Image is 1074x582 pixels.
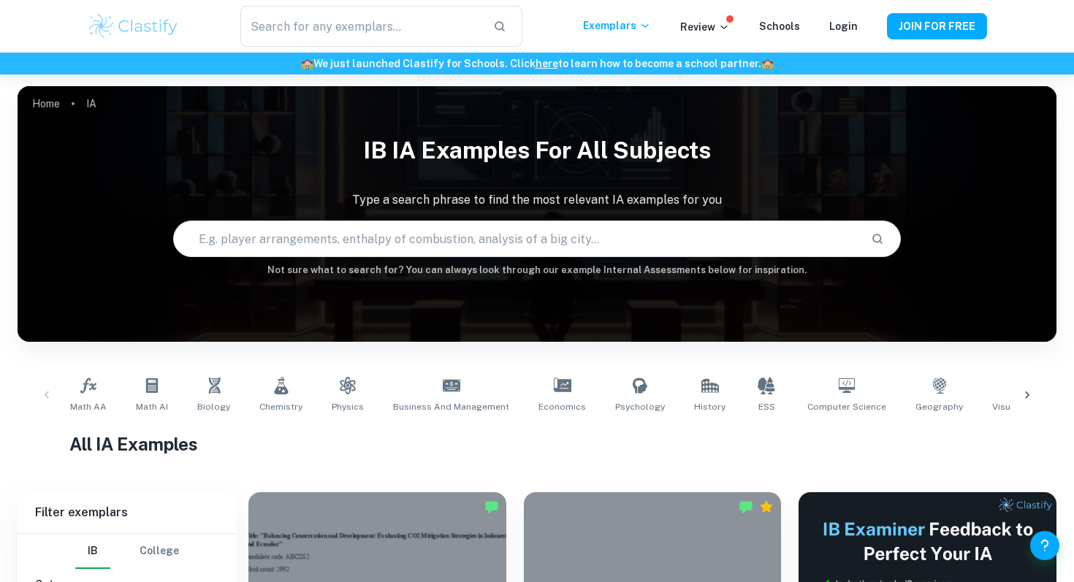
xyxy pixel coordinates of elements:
h1: IB IA examples for all subjects [18,127,1056,174]
span: Math AA [70,400,107,413]
h6: Filter exemplars [18,492,237,533]
button: College [140,534,179,569]
h1: All IA Examples [69,431,1005,457]
div: Premium [759,499,774,514]
span: Geography [915,400,963,413]
img: Clastify logo [87,12,180,41]
span: Psychology [615,400,665,413]
span: Computer Science [807,400,886,413]
span: Math AI [136,400,168,413]
a: Home [32,93,60,114]
div: Filter type choice [75,534,179,569]
span: 🏫 [761,58,774,69]
a: Login [829,20,858,32]
button: IB [75,534,110,569]
button: Help and Feedback [1030,531,1059,560]
p: IA [86,96,96,112]
p: Exemplars [583,18,651,34]
span: Physics [332,400,364,413]
input: E.g. player arrangements, enthalpy of combustion, analysis of a big city... [174,218,858,259]
button: JOIN FOR FREE [887,13,987,39]
a: here [536,58,558,69]
img: Marked [739,499,753,514]
h6: We just launched Clastify for Schools. Click to learn how to become a school partner. [3,55,1071,72]
p: Type a search phrase to find the most relevant IA examples for you [18,191,1056,209]
a: Schools [759,20,800,32]
h6: Not sure what to search for? You can always look through our example Internal Assessments below f... [18,263,1056,277]
p: Review [680,19,730,35]
span: Chemistry [259,400,302,413]
span: ESS [758,400,775,413]
span: History [694,400,725,413]
input: Search for any exemplars... [240,6,481,47]
span: Biology [197,400,230,413]
span: 🏫 [301,58,313,69]
span: Economics [538,400,586,413]
button: Search [865,226,890,251]
img: Marked [484,499,499,514]
span: Business and Management [393,400,509,413]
